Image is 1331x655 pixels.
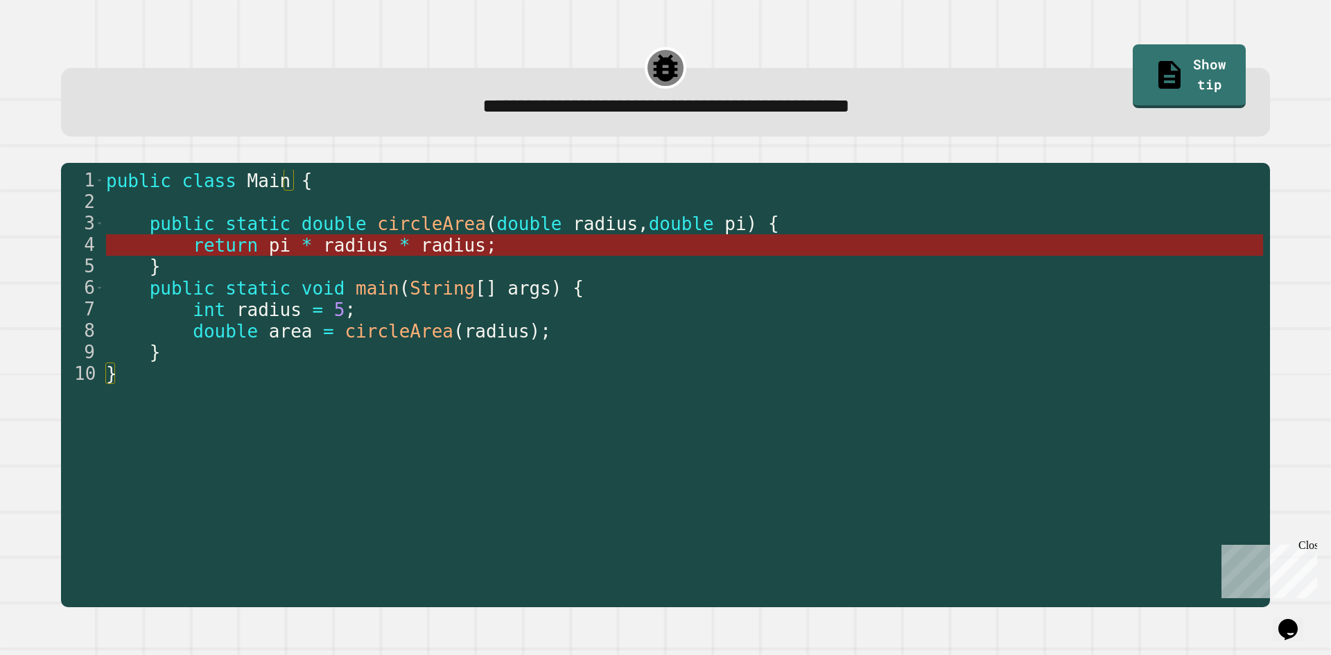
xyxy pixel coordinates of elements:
span: double [497,213,562,234]
div: Chat with us now!Close [6,6,96,88]
span: radius [573,213,638,234]
span: Toggle code folding, rows 1 through 10 [96,170,103,191]
span: circleArea [345,321,454,342]
span: int [193,299,225,320]
span: void [302,278,345,299]
span: = [313,299,324,320]
div: 5 [61,256,104,277]
span: radius [236,299,302,320]
div: 7 [61,299,104,320]
span: public [106,171,171,191]
span: Main [247,171,291,191]
span: String [410,278,476,299]
span: return [193,235,258,256]
span: main [356,278,399,299]
span: double [649,213,714,234]
span: public [150,213,215,234]
div: 6 [61,277,104,299]
div: 4 [61,234,104,256]
span: radius [323,235,388,256]
span: radius [421,235,486,256]
div: 10 [61,363,104,385]
span: 5 [334,299,345,320]
span: Toggle code folding, rows 6 through 9 [96,277,103,299]
div: 3 [61,213,104,234]
span: class [182,171,236,191]
span: public [150,278,215,299]
span: static [225,278,290,299]
span: area [269,321,313,342]
span: = [323,321,334,342]
span: static [225,213,290,234]
div: 8 [61,320,104,342]
span: Toggle code folding, rows 3 through 5 [96,213,103,234]
span: pi [724,213,746,234]
div: 1 [61,170,104,191]
a: Show tip [1133,44,1246,108]
span: args [507,278,551,299]
span: circleArea [378,213,487,234]
span: radius [464,321,530,342]
div: 9 [61,342,104,363]
span: pi [269,235,290,256]
span: double [193,321,258,342]
iframe: chat widget [1273,600,1317,641]
span: double [302,213,367,234]
div: 2 [61,191,104,213]
iframe: chat widget [1216,539,1317,598]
